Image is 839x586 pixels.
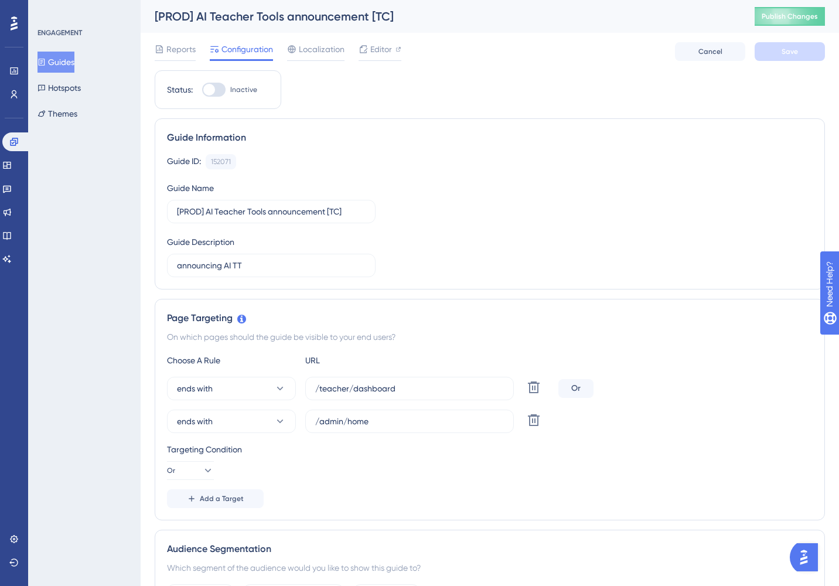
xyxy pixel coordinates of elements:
[200,494,244,503] span: Add a Target
[698,47,722,56] span: Cancel
[558,379,594,398] div: Or
[177,259,366,272] input: Type your Guide’s Description here
[315,415,504,428] input: yourwebsite.com/path
[167,489,264,508] button: Add a Target
[167,131,813,145] div: Guide Information
[230,85,257,94] span: Inactive
[167,466,175,475] span: Or
[177,381,213,396] span: ends with
[755,7,825,26] button: Publish Changes
[37,103,77,124] button: Themes
[299,42,345,56] span: Localization
[167,154,201,169] div: Guide ID:
[305,353,434,367] div: URL
[675,42,745,61] button: Cancel
[221,42,273,56] span: Configuration
[762,12,818,21] span: Publish Changes
[370,42,392,56] span: Editor
[790,540,825,575] iframe: UserGuiding AI Assistant Launcher
[167,461,214,480] button: Or
[167,542,813,556] div: Audience Segmentation
[37,28,82,38] div: ENGAGEMENT
[28,3,73,17] span: Need Help?
[755,42,825,61] button: Save
[211,157,231,166] div: 152071
[166,42,196,56] span: Reports
[37,77,81,98] button: Hotspots
[782,47,798,56] span: Save
[167,235,234,249] div: Guide Description
[155,8,725,25] div: [PROD] AI Teacher Tools announcement [TC]
[167,181,214,195] div: Guide Name
[177,414,213,428] span: ends with
[167,83,193,97] div: Status:
[167,311,813,325] div: Page Targeting
[167,330,813,344] div: On which pages should the guide be visible to your end users?
[167,561,813,575] div: Which segment of the audience would you like to show this guide to?
[167,410,296,433] button: ends with
[37,52,74,73] button: Guides
[315,382,504,395] input: yourwebsite.com/path
[177,205,366,218] input: Type your Guide’s Name here
[167,377,296,400] button: ends with
[167,353,296,367] div: Choose A Rule
[167,442,813,456] div: Targeting Condition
